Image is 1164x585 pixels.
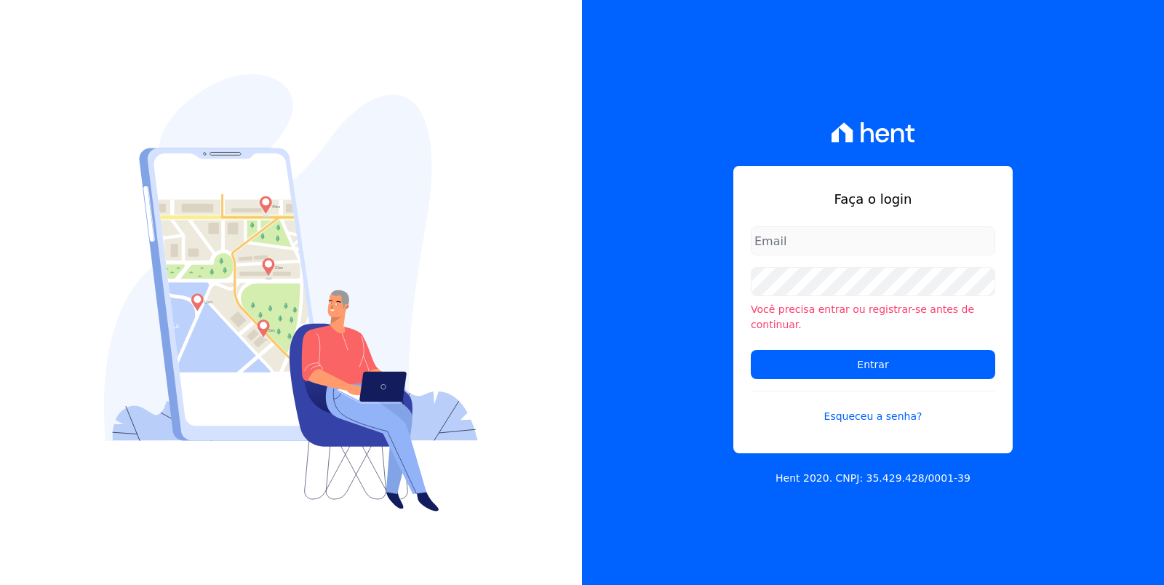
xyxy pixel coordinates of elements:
[751,189,995,209] h1: Faça o login
[751,391,995,424] a: Esqueceu a senha?
[751,226,995,255] input: Email
[776,471,970,486] p: Hent 2020. CNPJ: 35.429.428/0001-39
[751,302,995,333] li: Você precisa entrar ou registrar-se antes de continuar.
[104,74,478,512] img: Login
[751,350,995,379] input: Entrar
